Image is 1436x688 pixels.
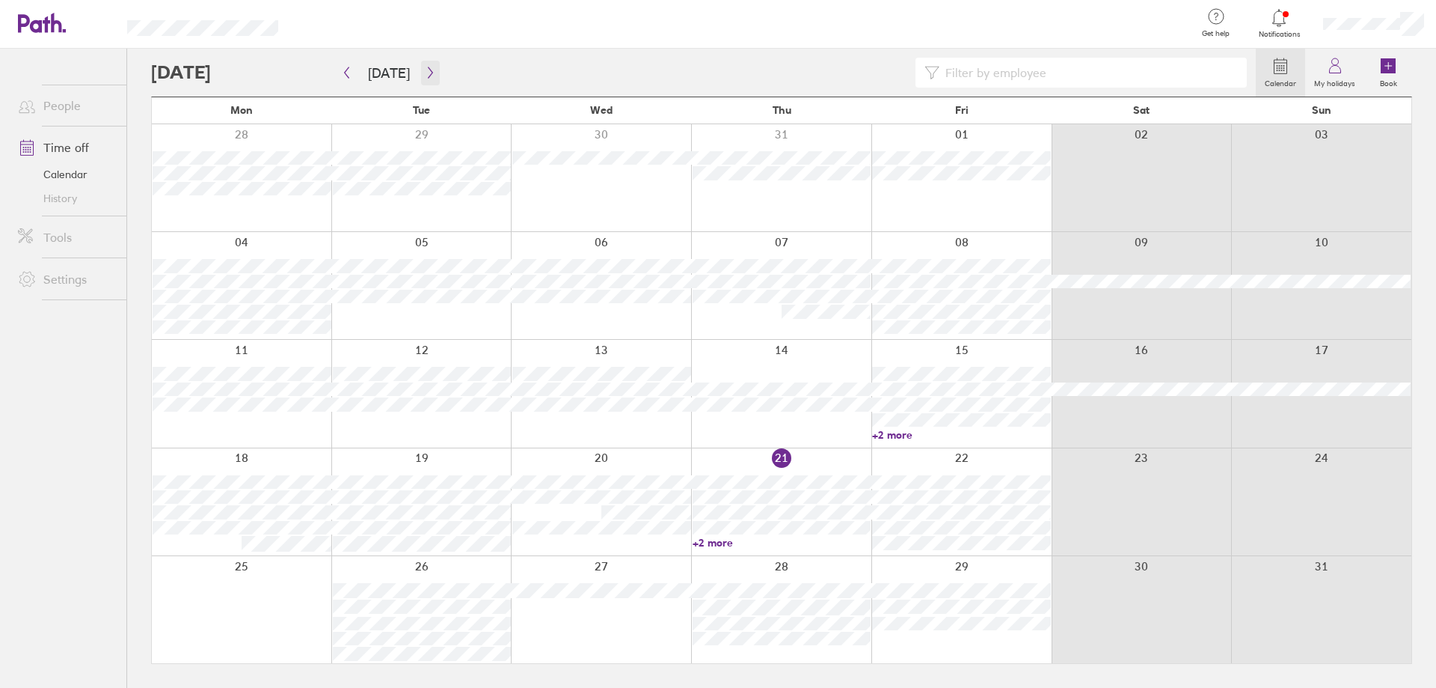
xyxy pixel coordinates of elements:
span: Sat [1133,104,1150,116]
label: My holidays [1305,75,1364,88]
span: Sun [1312,104,1331,116]
label: Calendar [1256,75,1305,88]
a: Calendar [6,162,126,186]
span: Fri [955,104,969,116]
span: Mon [230,104,253,116]
a: Book [1364,49,1412,97]
label: Book [1371,75,1406,88]
span: Notifications [1255,30,1304,39]
a: History [6,186,126,210]
a: Calendar [1256,49,1305,97]
span: Get help [1191,29,1240,38]
a: Tools [6,222,126,252]
span: Thu [773,104,791,116]
a: Time off [6,133,126,162]
a: People [6,91,126,121]
span: Wed [590,104,613,116]
a: +2 more [872,428,1051,442]
a: +2 more [693,536,871,550]
a: Settings [6,264,126,294]
span: Tue [413,104,430,116]
a: My holidays [1305,49,1364,97]
a: Notifications [1255,7,1304,39]
input: Filter by employee [939,58,1238,87]
button: [DATE] [356,61,422,85]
